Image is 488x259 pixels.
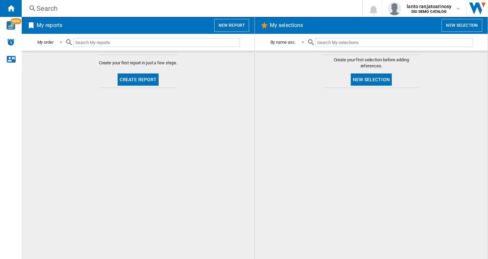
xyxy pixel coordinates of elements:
[6,21,15,30] img: wise-card.svg
[35,19,64,32] h2: My reports
[388,2,401,15] img: profile.jpg
[270,40,296,45] div: By name asc.
[315,38,473,47] input: Search My selections
[351,73,392,86] button: New selection
[407,3,451,10] span: lanto ranjatoarinosy
[118,73,159,86] button: Create report
[411,9,447,14] b: DSI DEMO CATALOG
[11,18,21,24] span: NEW
[268,19,304,32] h2: My selections
[324,57,419,69] span: Create your first selection before adding references.
[37,4,345,13] div: Search
[37,40,54,45] div: My order
[73,38,240,47] input: Search My reports
[99,60,178,66] span: Create your first report in just a few steps.
[7,38,15,46] img: alerts-logo.svg
[214,19,249,32] button: New report
[442,19,482,32] button: New selection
